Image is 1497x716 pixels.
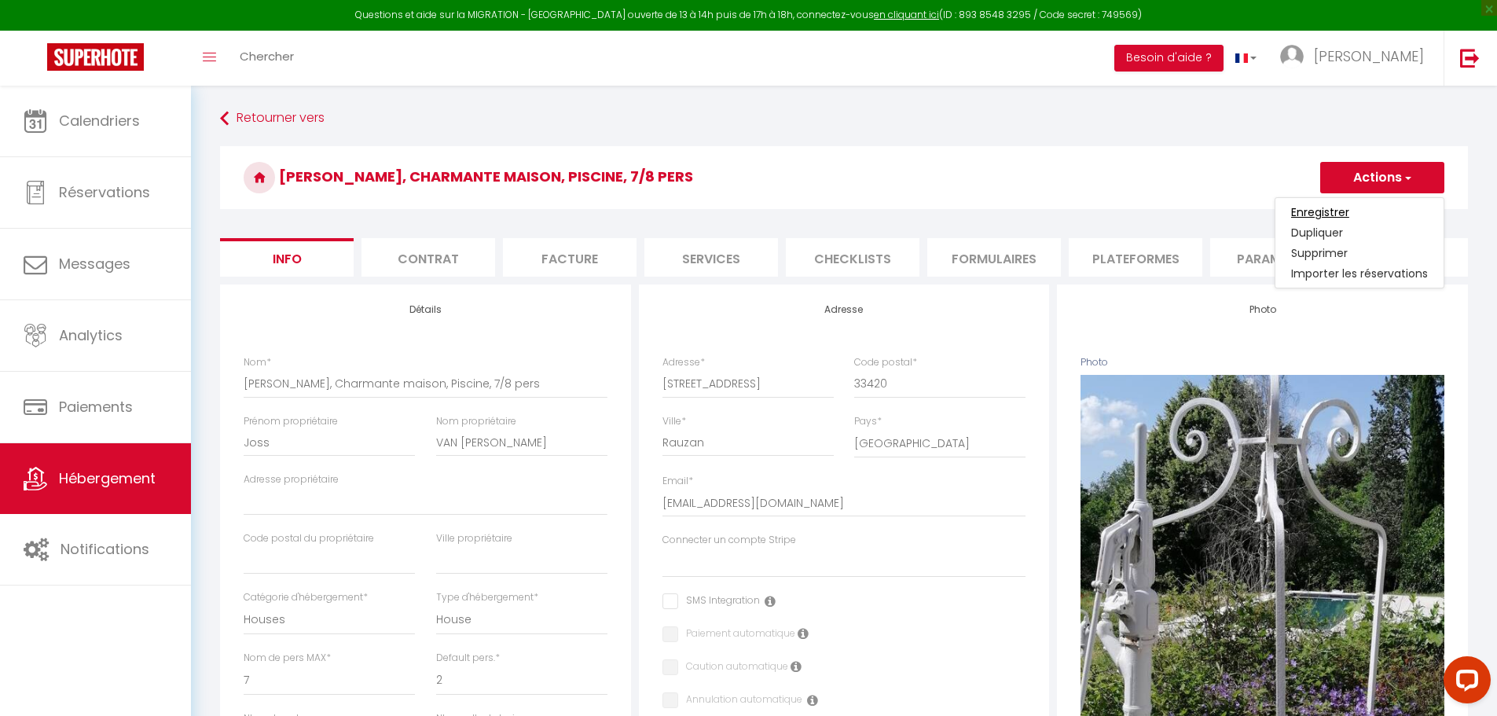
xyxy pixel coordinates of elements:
[220,146,1468,209] h3: [PERSON_NAME], Charmante maison, Piscine, 7/8 pers
[59,468,156,488] span: Hébergement
[1275,243,1444,263] a: Supprimer
[662,414,686,429] label: Ville
[228,31,306,86] a: Chercher
[662,474,693,489] label: Email
[1275,263,1444,284] a: Importer les réservations
[244,414,338,429] label: Prénom propriétaire
[220,105,1468,133] a: Retourner vers
[244,355,271,370] label: Nom
[240,48,294,64] span: Chercher
[244,304,607,315] h4: Détails
[854,355,917,370] label: Code postal
[854,414,882,429] label: Pays
[59,254,130,274] span: Messages
[361,238,495,277] li: Contrat
[644,238,778,277] li: Services
[678,659,788,677] label: Caution automatique
[1268,31,1444,86] a: ... [PERSON_NAME]
[59,111,140,130] span: Calendriers
[244,590,368,605] label: Catégorie d'hébergement
[786,238,919,277] li: Checklists
[244,472,339,487] label: Adresse propriétaire
[436,531,512,546] label: Ville propriétaire
[503,238,637,277] li: Facture
[220,238,354,277] li: Info
[47,43,144,71] img: Super Booking
[1275,222,1444,243] a: Dupliquer
[1081,355,1108,370] label: Photo
[436,590,538,605] label: Type d'hébergement
[59,182,150,202] span: Réservations
[1280,45,1304,68] img: ...
[1210,238,1344,277] li: Paramètres
[1291,204,1349,220] input: Enregistrer
[1081,304,1444,315] h4: Photo
[662,533,796,548] label: Connecter un compte Stripe
[662,304,1026,315] h4: Adresse
[874,8,939,21] a: en cliquant ici
[662,355,705,370] label: Adresse
[436,414,516,429] label: Nom propriétaire
[244,651,331,666] label: Nom de pers MAX
[1431,650,1497,716] iframe: LiveChat chat widget
[927,238,1061,277] li: Formulaires
[1460,48,1480,68] img: logout
[436,651,500,666] label: Default pers.
[1320,162,1444,193] button: Actions
[244,531,374,546] label: Code postal du propriétaire
[678,626,795,644] label: Paiement automatique
[1069,238,1202,277] li: Plateformes
[59,397,133,417] span: Paiements
[59,325,123,345] span: Analytics
[1225,606,1300,630] button: Supprimer
[61,539,149,559] span: Notifications
[1114,45,1224,72] button: Besoin d'aide ?
[1314,46,1424,66] span: [PERSON_NAME]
